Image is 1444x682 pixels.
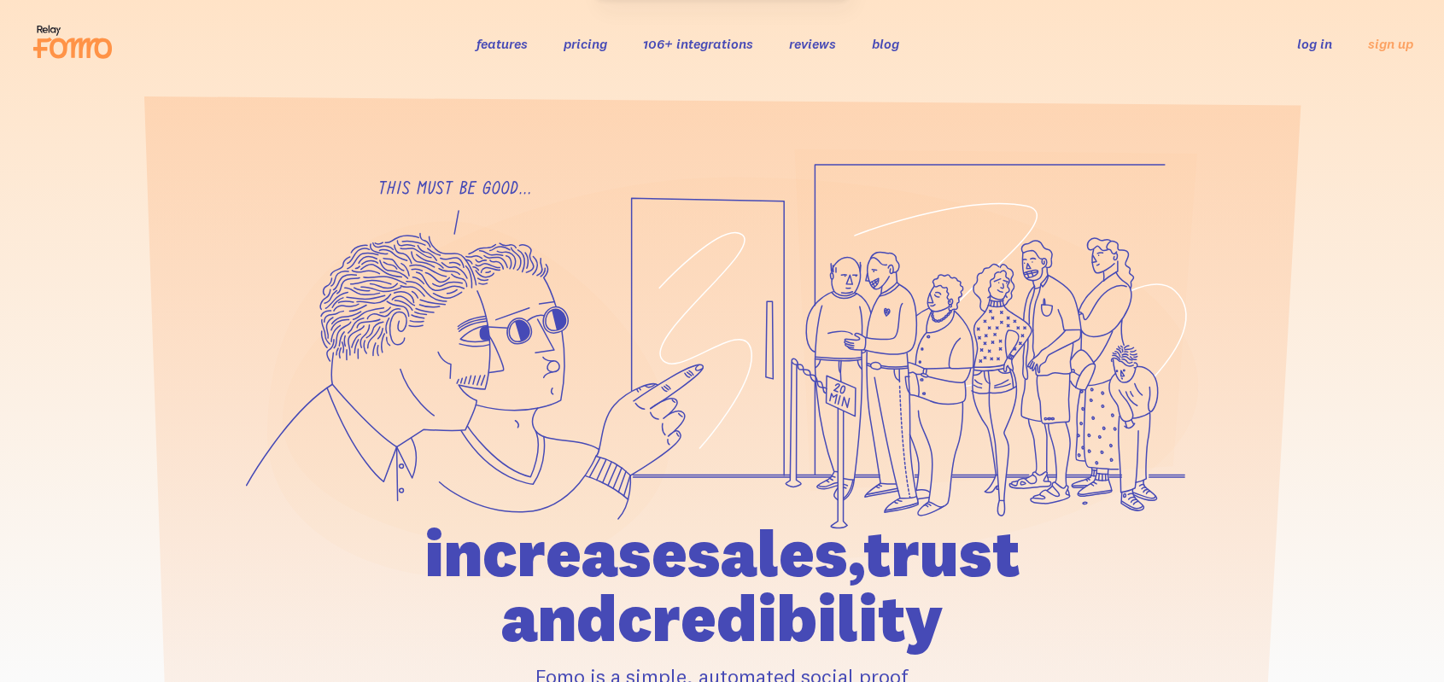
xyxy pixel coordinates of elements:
[872,35,899,52] a: blog
[327,521,1118,650] h1: increase sales, trust and credibility
[1297,35,1332,52] a: log in
[789,35,836,52] a: reviews
[564,35,607,52] a: pricing
[1368,35,1413,53] a: sign up
[476,35,528,52] a: features
[643,35,753,52] a: 106+ integrations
